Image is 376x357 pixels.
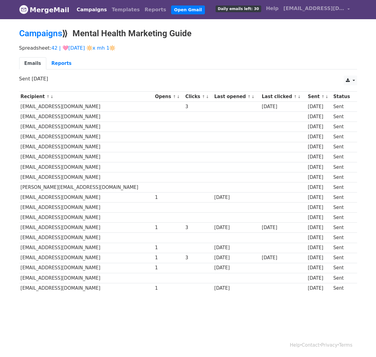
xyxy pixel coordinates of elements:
[173,94,176,99] a: ↑
[155,254,182,261] div: 1
[264,2,281,15] a: Help
[214,254,259,261] div: [DATE]
[308,164,330,171] div: [DATE]
[19,233,154,243] td: [EMAIL_ADDRESS][DOMAIN_NAME]
[302,342,319,348] a: Contact
[332,213,354,223] td: Sent
[332,223,354,233] td: Sent
[19,112,154,122] td: [EMAIL_ADDRESS][DOMAIN_NAME]
[214,224,259,231] div: [DATE]
[332,92,354,102] th: Status
[155,285,182,292] div: 1
[202,94,205,99] a: ↑
[214,285,259,292] div: [DATE]
[308,154,330,161] div: [DATE]
[155,244,182,251] div: 1
[332,203,354,213] td: Sent
[308,194,330,201] div: [DATE]
[308,133,330,140] div: [DATE]
[46,94,50,99] a: ↑
[308,275,330,282] div: [DATE]
[214,264,259,271] div: [DATE]
[251,94,255,99] a: ↓
[19,152,154,162] td: [EMAIL_ADDRESS][DOMAIN_NAME]
[332,132,354,142] td: Sent
[308,204,330,211] div: [DATE]
[185,254,211,261] div: 3
[19,182,154,192] td: [PERSON_NAME][EMAIL_ADDRESS][DOMAIN_NAME]
[332,112,354,122] td: Sent
[155,264,182,271] div: 1
[19,28,62,38] a: Campaigns
[308,264,330,271] div: [DATE]
[19,283,154,293] td: [EMAIL_ADDRESS][DOMAIN_NAME]
[19,45,357,51] p: Spreadsheet:
[332,162,354,172] td: Sent
[308,224,330,231] div: [DATE]
[109,4,142,16] a: Templates
[308,143,330,150] div: [DATE]
[308,103,330,110] div: [DATE]
[171,5,205,14] a: Open Gmail
[19,5,28,14] img: MergeMail logo
[214,194,259,201] div: [DATE]
[262,103,305,110] div: [DATE]
[290,342,300,348] a: Help
[332,172,354,182] td: Sent
[19,172,154,182] td: [EMAIL_ADDRESS][DOMAIN_NAME]
[74,4,109,16] a: Campaigns
[19,142,154,152] td: [EMAIL_ADDRESS][DOMAIN_NAME]
[321,342,337,348] a: Privacy
[332,102,354,112] td: Sent
[332,233,354,243] td: Sent
[308,234,330,241] div: [DATE]
[185,103,211,110] div: 3
[19,3,69,16] a: MergeMail
[46,57,77,70] a: Reports
[308,113,330,120] div: [DATE]
[185,224,211,231] div: 3
[332,253,354,263] td: Sent
[19,162,154,172] td: [EMAIL_ADDRESS][DOMAIN_NAME]
[19,76,357,82] p: Sent [DATE]
[19,203,154,213] td: [EMAIL_ADDRESS][DOMAIN_NAME]
[308,244,330,251] div: [DATE]
[262,254,305,261] div: [DATE]
[332,273,354,283] td: Sent
[306,92,332,102] th: Sent
[332,152,354,162] td: Sent
[332,122,354,132] td: Sent
[321,94,325,99] a: ↑
[19,92,154,102] th: Recipient
[213,2,263,15] a: Daily emails left: 30
[308,254,330,261] div: [DATE]
[177,94,180,99] a: ↓
[19,253,154,263] td: [EMAIL_ADDRESS][DOMAIN_NAME]
[332,263,354,273] td: Sent
[142,4,169,16] a: Reports
[51,45,116,51] a: 42 | 🩷[DATE] 🔆x mh 1🔆
[19,193,154,203] td: [EMAIL_ADDRESS][DOMAIN_NAME]
[19,57,46,70] a: Emails
[308,214,330,221] div: [DATE]
[206,94,209,99] a: ↓
[155,224,182,231] div: 1
[325,94,329,99] a: ↓
[260,92,306,102] th: Last clicked
[19,213,154,223] td: [EMAIL_ADDRESS][DOMAIN_NAME]
[155,194,182,201] div: 1
[332,193,354,203] td: Sent
[19,273,154,283] td: [EMAIL_ADDRESS][DOMAIN_NAME]
[262,224,305,231] div: [DATE]
[153,92,184,102] th: Opens
[346,328,376,357] iframe: Chat Widget
[332,182,354,192] td: Sent
[50,94,54,99] a: ↓
[19,132,154,142] td: [EMAIL_ADDRESS][DOMAIN_NAME]
[332,243,354,253] td: Sent
[19,122,154,132] td: [EMAIL_ADDRESS][DOMAIN_NAME]
[308,174,330,181] div: [DATE]
[248,94,251,99] a: ↑
[19,28,357,39] h2: ⟫ Mental Health Marketing Guide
